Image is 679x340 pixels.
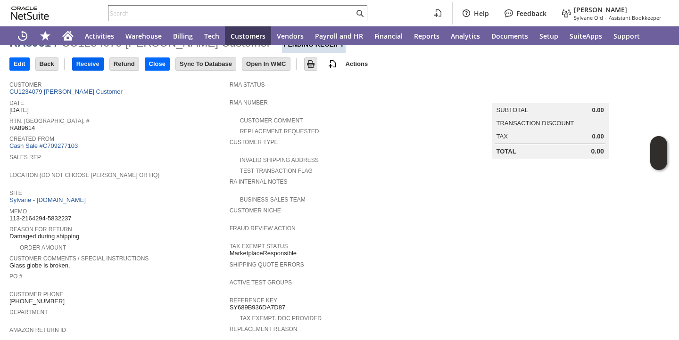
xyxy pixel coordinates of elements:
[9,142,78,149] a: Cash Sale #C709277103
[608,26,646,45] a: Support
[327,58,338,70] img: add-record.svg
[9,88,125,95] a: CU1234079 [PERSON_NAME] Customer
[230,261,304,268] a: Shipping Quote Errors
[305,58,316,70] img: Print
[9,226,72,233] a: Reason For Return
[9,309,48,316] a: Department
[230,81,265,88] a: RMA Status
[120,26,167,45] a: Warehouse
[9,273,22,280] a: PO #
[11,26,34,45] a: Recent Records
[9,124,35,132] span: RA89614
[230,99,268,106] a: RMA Number
[20,244,66,251] a: Order Amount
[9,327,66,333] a: Amazon Return ID
[10,58,29,70] input: Edit
[474,9,489,18] label: Help
[574,14,603,21] span: Sylvane Old
[225,26,271,45] a: Customers
[230,326,298,332] a: Replacement reason
[534,26,564,45] a: Setup
[9,106,29,114] span: [DATE]
[230,139,278,146] a: Customer Type
[85,32,114,40] span: Activities
[240,117,303,124] a: Customer Comment
[167,26,199,45] a: Billing
[497,133,508,140] a: Tax
[570,32,602,40] span: SuiteApps
[204,32,219,40] span: Tech
[315,32,363,40] span: Payroll and HR
[9,118,89,124] a: Rtn. [GEOGRAPHIC_DATA]. #
[231,32,265,40] span: Customers
[564,26,608,45] a: SuiteApps
[230,207,281,214] a: Customer Niche
[277,32,304,40] span: Vendors
[57,26,79,45] a: Home
[650,154,667,170] span: Oracle Guided Learning Widget. To move around, please hold and drag
[240,168,313,174] a: Test Transaction Flag
[73,58,103,70] input: Receive
[17,30,28,41] svg: Recent Records
[230,225,296,232] a: Fraud Review Action
[9,298,65,305] span: [PHONE_NUMBER]
[110,58,139,70] input: Refund
[605,14,607,21] span: -
[240,196,306,203] a: Business Sales Team
[9,208,27,215] a: Memo
[9,262,70,269] span: Glass globe is broken.
[9,255,149,262] a: Customer Comments / Special Instructions
[176,58,236,70] input: Sync To Database
[9,154,41,161] a: Sales Rep
[9,190,22,196] a: Site
[491,32,528,40] span: Documents
[305,58,317,70] input: Print
[240,315,322,322] a: Tax Exempt. Doc Provided
[369,26,408,45] a: Financial
[9,100,24,106] a: Date
[609,14,662,21] span: Assistant Bookkeeper
[408,26,445,45] a: Reports
[9,81,41,88] a: Customer
[9,136,54,142] a: Created From
[9,196,88,203] a: Sylvane - [DOMAIN_NAME]
[9,172,159,178] a: Location (Do Not Choose [PERSON_NAME] or HQ)
[342,60,372,67] a: Actions
[242,58,290,70] input: Open In WMC
[230,279,292,286] a: Active Test Groups
[445,26,486,45] a: Analytics
[354,8,365,19] svg: Search
[497,148,516,155] a: Total
[539,32,558,40] span: Setup
[497,106,528,113] a: Subtotal
[230,243,288,250] a: Tax Exempt Status
[11,7,49,20] svg: logo
[230,304,286,311] span: SY689B936DA7D87
[486,26,534,45] a: Documents
[574,5,627,14] span: [PERSON_NAME]
[271,26,309,45] a: Vendors
[9,233,79,240] span: Damaged during shipping
[145,58,169,70] input: Close
[108,8,354,19] input: Search
[230,178,288,185] a: RA Internal Notes
[199,26,225,45] a: Tech
[173,32,193,40] span: Billing
[613,32,640,40] span: Support
[592,133,604,140] span: 0.00
[592,106,604,114] span: 0.00
[230,297,277,304] a: Reference Key
[374,32,403,40] span: Financial
[40,30,51,41] svg: Shortcuts
[62,30,74,41] svg: Home
[36,58,58,70] input: Back
[9,215,72,222] span: 113-2164294-5832237
[125,32,162,40] span: Warehouse
[451,32,480,40] span: Analytics
[9,291,63,298] a: Customer Phone
[309,26,369,45] a: Payroll and HR
[34,26,57,45] div: Shortcuts
[414,32,439,40] span: Reports
[497,120,574,127] a: Transaction Discount
[591,147,604,155] span: 0.00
